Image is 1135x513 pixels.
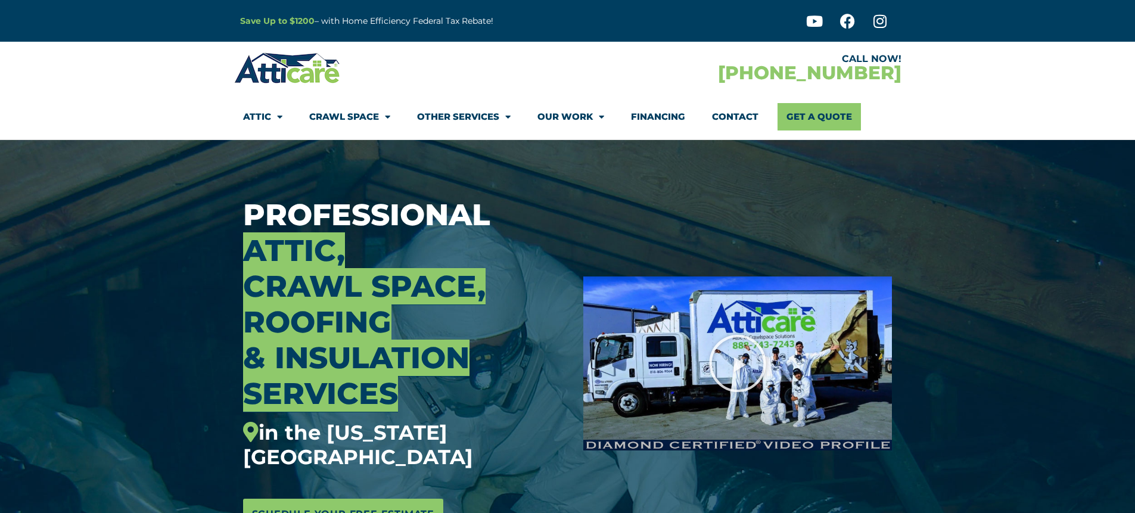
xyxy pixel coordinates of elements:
a: Get A Quote [778,103,861,130]
p: – with Home Efficiency Federal Tax Rebate! [240,14,626,28]
a: Financing [631,103,685,130]
span: & Insulation Services [243,340,469,412]
div: Play Video [708,334,767,393]
nav: Menu [243,103,893,130]
a: Crawl Space [309,103,390,130]
a: Contact [712,103,758,130]
a: Our Work [537,103,604,130]
div: CALL NOW! [568,54,901,64]
a: Other Services [417,103,511,130]
a: Save Up to $1200 [240,15,315,26]
a: Attic [243,103,282,130]
h3: Professional [243,197,566,470]
span: Attic, Crawl Space, Roofing [243,232,486,340]
div: in the [US_STATE][GEOGRAPHIC_DATA] [243,421,566,470]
